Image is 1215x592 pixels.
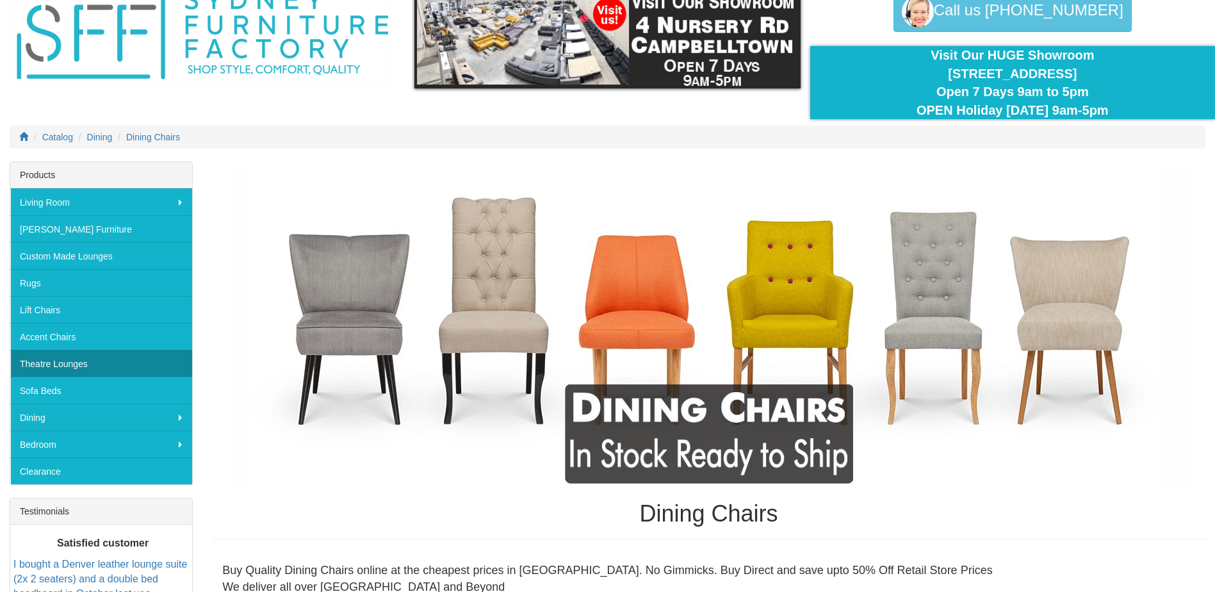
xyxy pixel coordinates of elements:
div: Products [10,162,192,188]
div: Visit Our HUGE Showroom [STREET_ADDRESS] Open 7 Days 9am to 5pm OPEN Holiday [DATE] 9am-5pm [820,46,1205,119]
a: Rugs [10,269,192,296]
a: Catalog [42,132,73,142]
a: Dining [87,132,113,142]
div: Testimonials [10,498,192,525]
a: Sofa Beds [10,377,192,404]
a: Lift Chairs [10,296,192,323]
a: Custom Made Lounges [10,242,192,269]
a: Bedroom [10,431,192,457]
a: Dining [10,404,192,431]
a: Clearance [10,457,192,484]
a: Living Room [10,188,192,215]
a: Theatre Lounges [10,350,192,377]
b: Satisfied customer [57,538,149,548]
img: Dining Chairs [229,168,1189,488]
a: Dining Chairs [126,132,180,142]
a: Accent Chairs [10,323,192,350]
a: [PERSON_NAME] Furniture [10,215,192,242]
h1: Dining Chairs [212,501,1205,527]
